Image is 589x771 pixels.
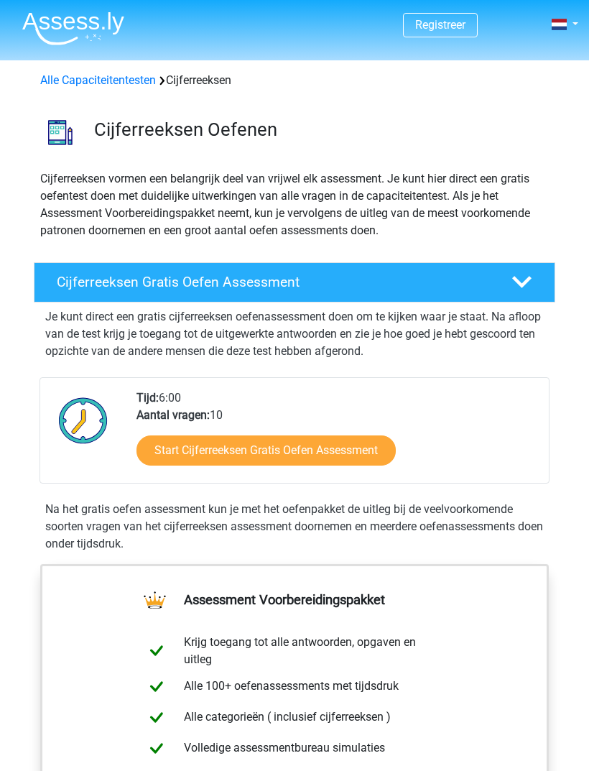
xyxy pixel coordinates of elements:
p: Je kunt direct een gratis cijferreeksen oefenassessment doen om te kijken waar je staat. Na afloo... [45,308,544,360]
p: Cijferreeksen vormen een belangrijk deel van vrijwel elk assessment. Je kunt hier direct een grat... [40,170,549,239]
h3: Cijferreeksen Oefenen [94,119,544,141]
img: cijferreeksen [34,106,86,158]
a: Registreer [415,18,465,32]
img: Assessly [22,11,124,45]
a: Alle Capaciteitentesten [40,73,156,87]
div: 6:00 10 [126,389,548,483]
div: Cijferreeksen [34,72,555,89]
a: Start Cijferreeksen Gratis Oefen Assessment [136,435,396,466]
div: Na het gratis oefen assessment kun je met het oefenpakket de uitleg bij de veelvoorkomende soorte... [40,501,549,553]
h4: Cijferreeksen Gratis Oefen Assessment [57,274,491,290]
img: Klok [52,389,115,452]
b: Tijd: [136,391,159,405]
a: Cijferreeksen Gratis Oefen Assessment [28,262,561,303]
b: Aantal vragen: [136,408,210,422]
